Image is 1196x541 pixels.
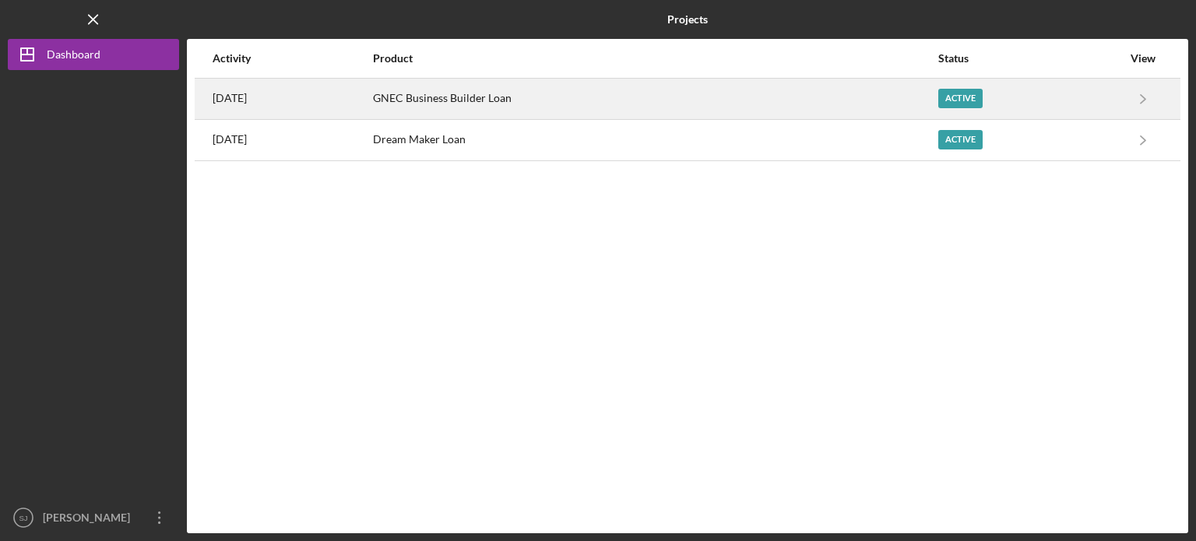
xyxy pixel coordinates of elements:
[667,13,708,26] b: Projects
[8,39,179,70] button: Dashboard
[213,52,371,65] div: Activity
[19,514,27,522] text: SJ
[47,39,100,74] div: Dashboard
[373,121,937,160] div: Dream Maker Loan
[938,130,983,149] div: Active
[213,92,247,104] time: 2025-10-11 22:48
[938,52,1122,65] div: Status
[8,502,179,533] button: SJ[PERSON_NAME][DATE]
[373,79,937,118] div: GNEC Business Builder Loan
[1124,52,1163,65] div: View
[213,133,247,146] time: 2025-10-09 03:25
[373,52,937,65] div: Product
[938,89,983,108] div: Active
